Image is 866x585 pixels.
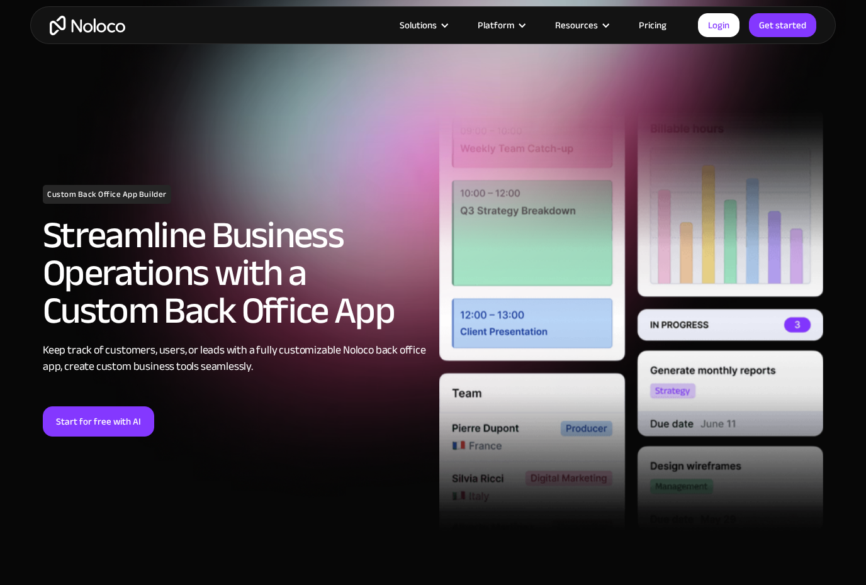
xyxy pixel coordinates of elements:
[43,216,427,330] h2: Streamline Business Operations with a Custom Back Office App
[384,17,462,33] div: Solutions
[43,406,154,437] a: Start for free with AI
[698,13,739,37] a: Login
[462,17,539,33] div: Platform
[400,17,437,33] div: Solutions
[478,17,514,33] div: Platform
[749,13,816,37] a: Get started
[539,17,623,33] div: Resources
[43,185,171,204] h1: Custom Back Office App Builder
[555,17,598,33] div: Resources
[623,17,682,33] a: Pricing
[43,342,427,375] div: Keep track of customers, users, or leads with a fully customizable Noloco back office app, create...
[50,16,125,35] a: home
